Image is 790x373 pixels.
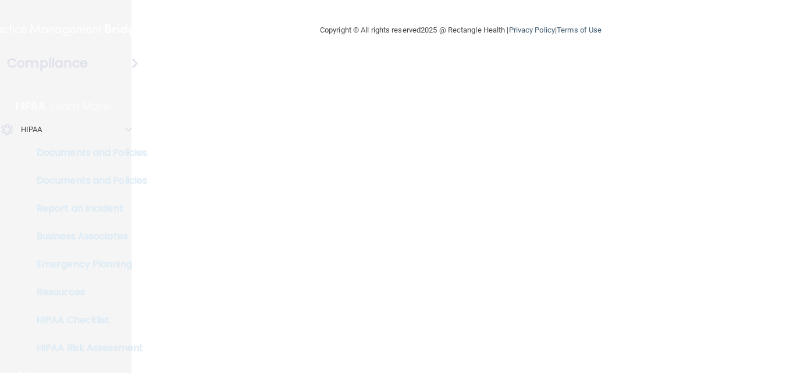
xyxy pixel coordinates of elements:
p: HIPAA [21,123,42,137]
p: Business Associates [8,231,166,242]
p: Learn More! [51,99,113,113]
div: Copyright © All rights reserved 2025 @ Rectangle Health | | [248,12,673,49]
p: HIPAA [16,99,45,113]
p: Report an Incident [8,203,166,214]
a: Privacy Policy [509,26,555,34]
a: Terms of Use [557,26,602,34]
h4: Compliance [7,55,88,71]
p: HIPAA Checklist [8,314,166,326]
p: HIPAA Risk Assessment [8,342,166,354]
p: Resources [8,286,166,298]
p: Documents and Policies [8,147,166,159]
p: Documents and Policies [8,175,166,186]
p: Emergency Planning [8,259,166,270]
